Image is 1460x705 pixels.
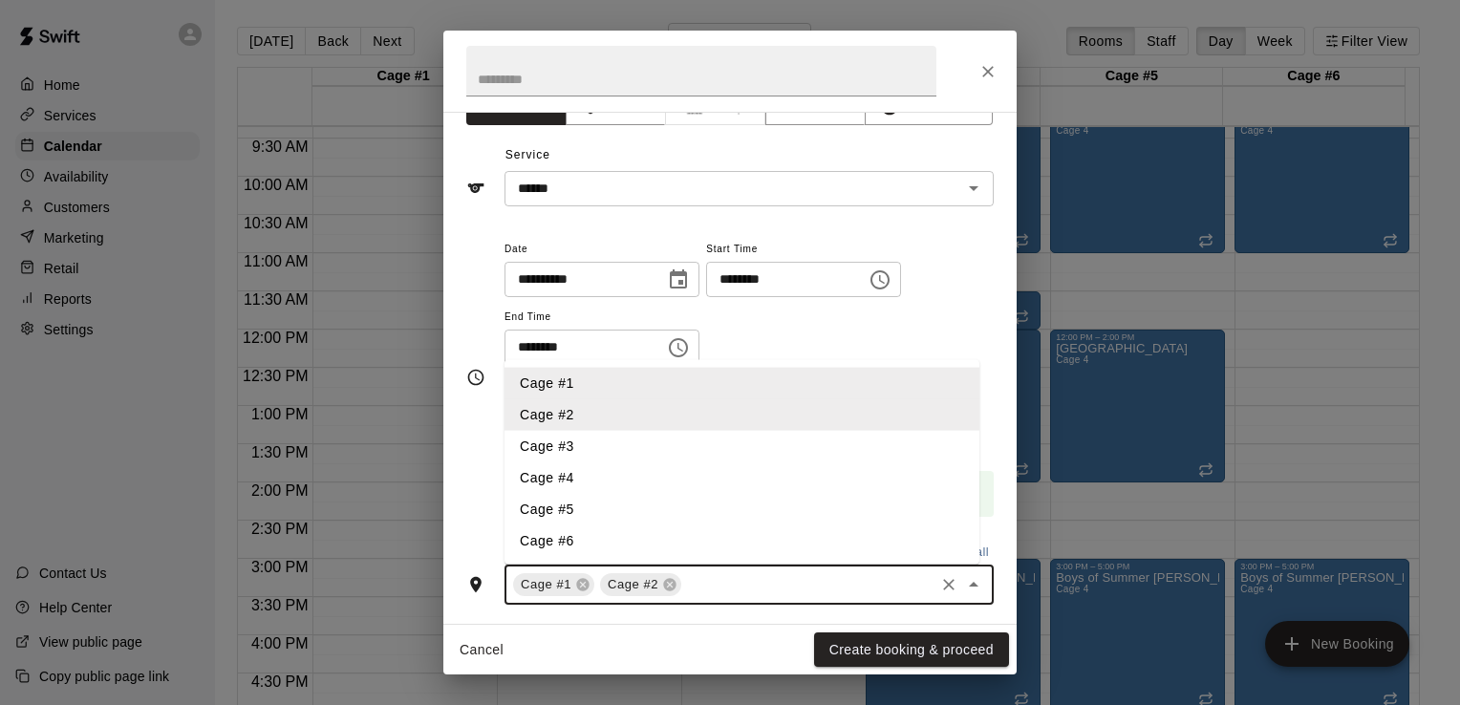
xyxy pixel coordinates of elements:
[505,620,994,651] span: Notes
[466,368,485,387] svg: Timing
[505,399,979,431] li: Cage #2
[600,573,681,596] div: Cage #2
[513,573,594,596] div: Cage #1
[451,632,512,668] button: Cancel
[706,237,901,263] span: Start Time
[659,329,698,367] button: Choose time, selected time is 11:15 AM
[505,431,979,462] li: Cage #3
[814,632,1009,668] button: Create booking & proceed
[935,571,962,598] button: Clear
[505,237,699,263] span: Date
[505,305,699,331] span: End Time
[960,175,987,202] button: Open
[971,54,1005,89] button: Close
[960,571,987,598] button: Close
[505,148,550,161] span: Service
[505,494,979,525] li: Cage #5
[600,575,666,594] span: Cage #2
[659,261,698,299] button: Choose date, selected date is Nov 16, 2025
[505,525,979,557] li: Cage #6
[466,179,485,198] svg: Service
[505,462,979,494] li: Cage #4
[513,575,579,594] span: Cage #1
[861,261,899,299] button: Choose time, selected time is 11:00 AM
[505,368,979,399] li: Cage #1
[466,575,485,594] svg: Rooms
